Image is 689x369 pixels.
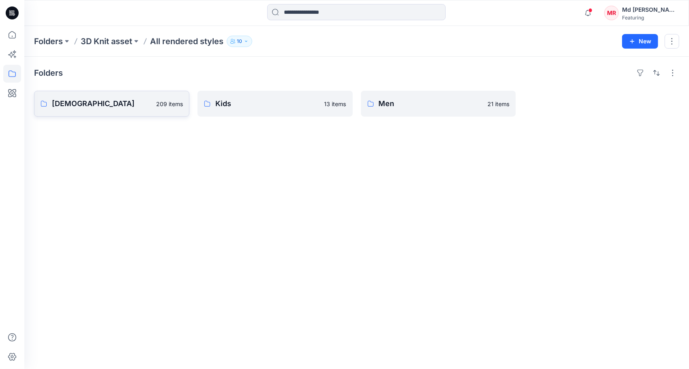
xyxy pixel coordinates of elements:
button: 10 [227,36,252,47]
p: Kids [215,98,320,109]
p: 209 items [156,100,183,108]
p: 10 [237,37,242,46]
div: Featuring [622,15,679,21]
p: 13 items [324,100,346,108]
div: MR [604,6,619,20]
p: All rendered styles [150,36,223,47]
a: [DEMOGRAPHIC_DATA]209 items [34,91,189,117]
a: Men21 items [361,91,516,117]
p: [DEMOGRAPHIC_DATA] [52,98,151,109]
div: Md [PERSON_NAME][DEMOGRAPHIC_DATA] [622,5,679,15]
button: New [622,34,658,49]
p: 21 items [487,100,509,108]
a: Folders [34,36,63,47]
a: 3D Knit asset [81,36,132,47]
p: Men [379,98,483,109]
a: Kids13 items [197,91,353,117]
h4: Folders [34,68,63,78]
